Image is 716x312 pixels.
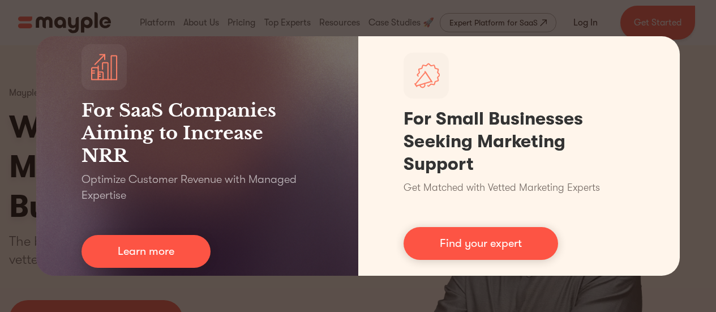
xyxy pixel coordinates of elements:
[82,172,313,203] p: Optimize Customer Revenue with Managed Expertise
[82,99,313,167] h3: For SaaS Companies Aiming to Increase NRR
[404,108,635,176] h1: For Small Businesses Seeking Marketing Support
[404,180,600,195] p: Get Matched with Vetted Marketing Experts
[404,227,558,260] a: Find your expert
[82,235,211,268] a: Learn more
